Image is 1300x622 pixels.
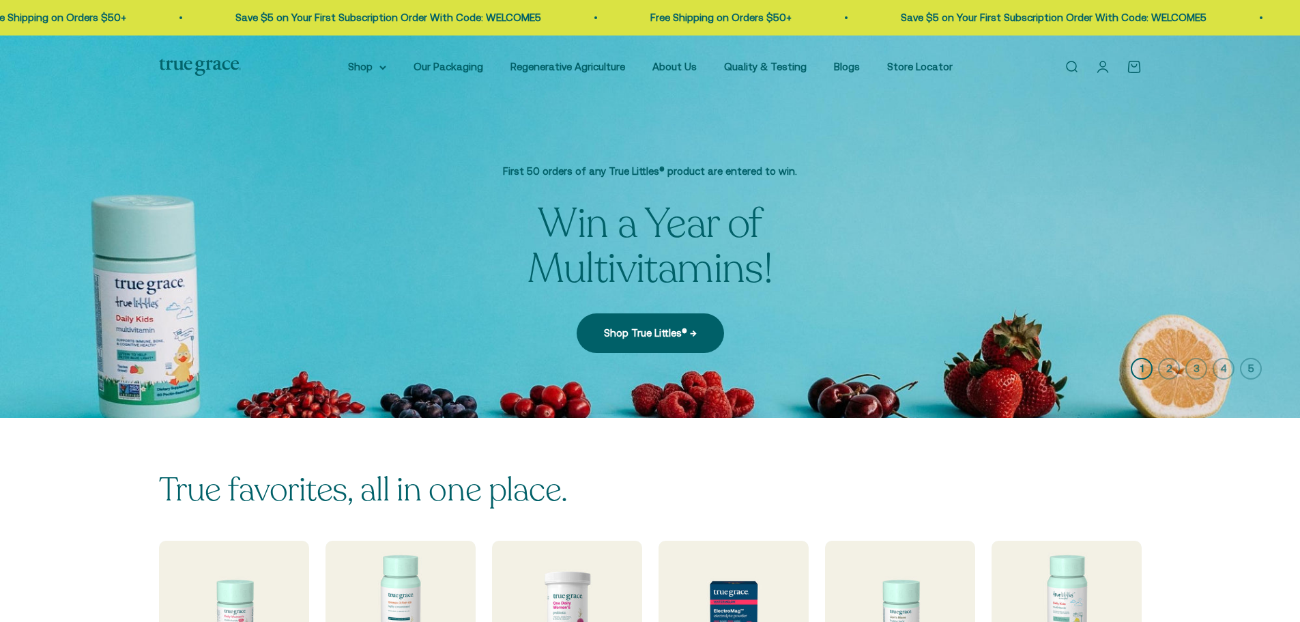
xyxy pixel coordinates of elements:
[231,10,536,26] p: Save $5 on Your First Subscription Order With Code: WELCOME5
[1185,358,1207,380] button: 3
[425,163,876,180] p: First 50 orders of any True Littles® product are entered to win.
[1158,358,1180,380] button: 2
[528,196,773,297] split-lines: Win a Year of Multivitamins!
[887,61,953,72] a: Store Locator
[834,61,860,72] a: Blogs
[724,61,807,72] a: Quality & Testing
[1131,358,1153,380] button: 1
[646,12,787,23] a: Free Shipping on Orders $50+
[414,61,483,72] a: Our Packaging
[652,61,697,72] a: About Us
[1240,358,1262,380] button: 5
[159,468,568,512] split-lines: True favorites, all in one place.
[577,313,724,353] a: Shop True Littles® →
[1213,358,1234,380] button: 4
[510,61,625,72] a: Regenerative Agriculture
[896,10,1202,26] p: Save $5 on Your First Subscription Order With Code: WELCOME5
[348,59,386,75] summary: Shop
